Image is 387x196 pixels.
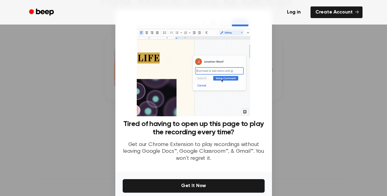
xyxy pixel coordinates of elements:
a: Create Account [311,6,363,18]
img: Beep extension in action [137,17,250,116]
p: Get our Chrome Extension to play recordings without leaving Google Docs™, Google Classroom™, & Gm... [123,141,265,162]
a: Beep [25,6,59,18]
button: Get It Now [123,179,265,193]
a: Log in [281,5,307,19]
h3: Tired of having to open up this page to play the recording every time? [123,120,265,136]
